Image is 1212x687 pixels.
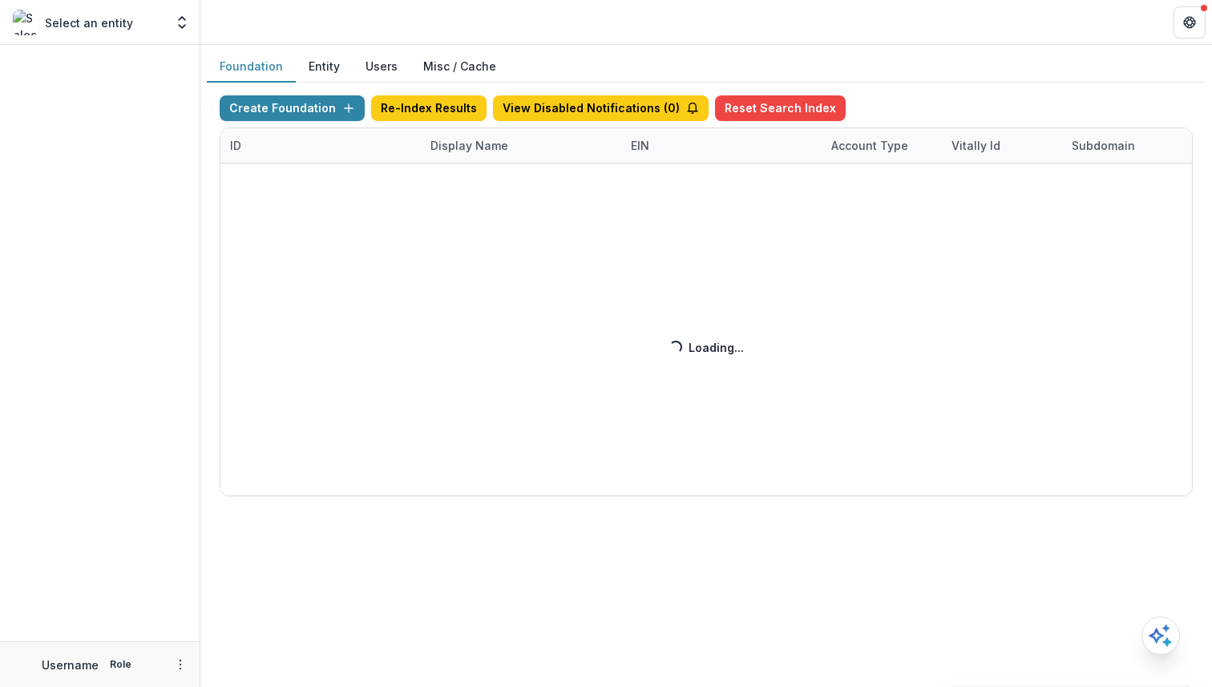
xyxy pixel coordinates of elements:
[353,51,410,83] button: Users
[207,51,296,83] button: Foundation
[171,6,193,38] button: Open entity switcher
[171,655,190,674] button: More
[105,657,136,672] p: Role
[42,657,99,673] p: Username
[1174,6,1206,38] button: Get Help
[410,51,509,83] button: Misc / Cache
[45,14,133,31] p: Select an entity
[13,10,38,35] img: Select an entity
[1141,616,1180,655] button: Open AI Assistant
[296,51,353,83] button: Entity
